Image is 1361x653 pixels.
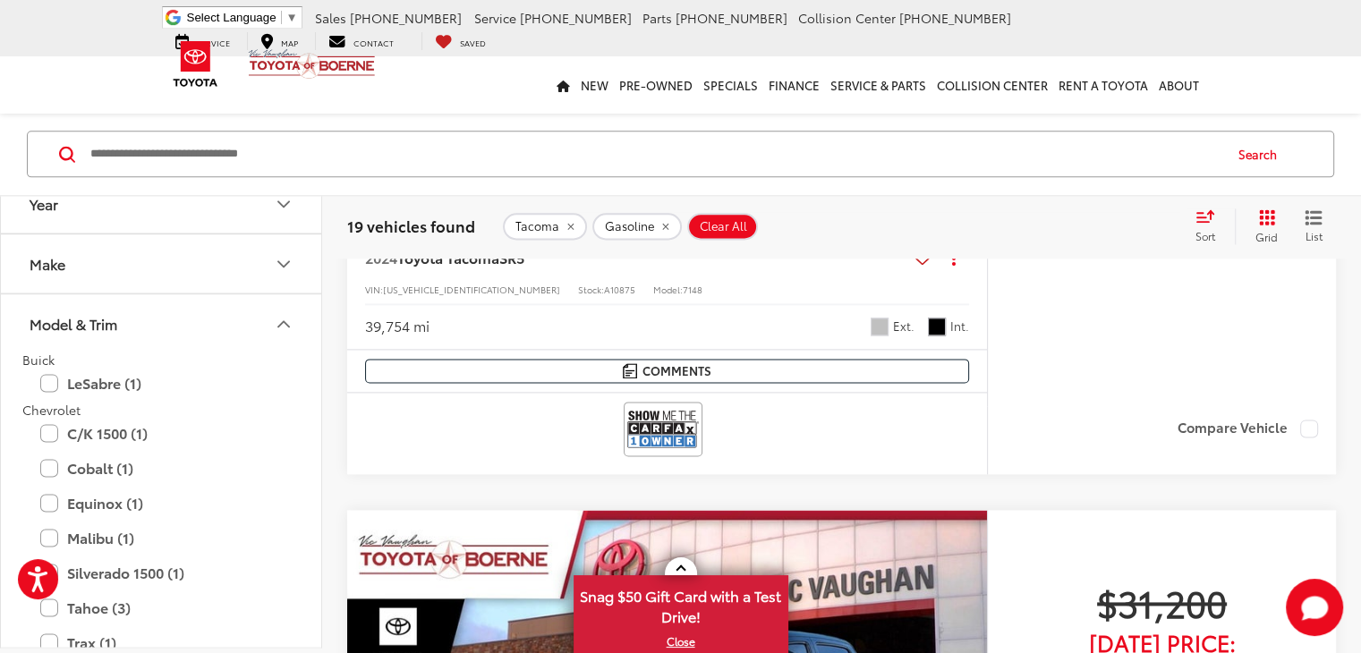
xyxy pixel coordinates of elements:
[40,368,282,399] label: LeSabre (1)
[162,32,243,50] a: Service
[763,56,825,114] a: Finance
[592,213,682,240] button: remove Gasoline
[1,295,323,353] button: Model & TrimModel & Trim
[365,247,397,267] span: 2024
[1,175,323,233] button: YearYear
[642,362,710,379] span: Comments
[1,235,323,293] button: MakeMake
[365,316,430,336] div: 39,754 mi
[273,253,294,275] div: Make
[520,9,632,27] span: [PHONE_NUMBER]
[578,283,604,296] span: Stock:
[30,256,65,273] div: Make
[503,213,587,240] button: remove Tacoma
[1305,228,1323,243] span: List
[627,405,699,453] img: CarFax One Owner
[286,11,298,24] span: ▼
[273,313,294,335] div: Model & Trim
[515,220,559,234] span: Tacoma
[642,9,672,27] span: Parts
[22,352,55,369] span: Buick
[687,213,758,240] button: Clear All
[1153,56,1204,114] a: About
[40,522,282,554] label: Malibu (1)
[162,35,229,93] img: Toyota
[273,193,294,215] div: Year
[365,359,969,383] button: Comments
[604,283,635,296] span: A10875
[1178,420,1318,437] label: Compare Vehicle
[460,37,486,48] span: Saved
[1235,208,1291,244] button: Grid View
[248,48,376,80] img: Vic Vaughan Toyota of Boerne
[315,32,407,50] a: Contact
[315,9,346,27] span: Sales
[825,56,931,114] a: Service & Parts: Opens in a new tab
[928,318,946,335] span: Black
[798,9,896,27] span: Collision Center
[1195,228,1215,243] span: Sort
[931,56,1053,114] a: Collision Center
[614,56,698,114] a: Pre-Owned
[871,318,889,335] span: Silver
[575,56,614,114] a: New
[893,318,914,335] span: Ext.
[187,11,298,24] a: Select Language​
[700,220,747,234] span: Clear All
[421,32,499,50] a: My Saved Vehicles
[575,577,787,632] span: Snag $50 Gift Card with a Test Drive!
[247,32,311,50] a: Map
[383,283,560,296] span: [US_VEHICLE_IDENTIFICATION_NUMBER]
[1019,633,1305,651] span: [DATE] Price:
[950,318,969,335] span: Int.
[1286,579,1343,636] button: Toggle Chat Window
[40,418,282,449] label: C/K 1500 (1)
[623,363,637,378] img: Comments
[187,11,276,24] span: Select Language
[40,557,282,589] label: Silverado 1500 (1)
[676,9,787,27] span: [PHONE_NUMBER]
[89,132,1221,175] input: Search by Make, Model, or Keyword
[281,11,282,24] span: ​
[365,283,383,296] span: VIN:
[653,283,683,296] span: Model:
[30,316,117,333] div: Model & Trim
[1286,579,1343,636] svg: Start Chat
[499,247,524,267] span: SR5
[1291,208,1336,244] button: List View
[40,453,282,484] label: Cobalt (1)
[1221,131,1303,176] button: Search
[551,56,575,114] a: Home
[397,247,499,267] span: Toyota Tacoma
[350,9,462,27] span: [PHONE_NUMBER]
[40,488,282,519] label: Equinox (1)
[30,196,58,213] div: Year
[474,9,516,27] span: Service
[683,283,702,296] span: 7148
[1187,208,1235,244] button: Select sort value
[899,9,1011,27] span: [PHONE_NUMBER]
[951,250,955,265] span: dropdown dots
[605,220,654,234] span: Gasoline
[1019,580,1305,624] span: $31,200
[698,56,763,114] a: Specials
[1053,56,1153,114] a: Rent a Toyota
[1255,229,1278,244] span: Grid
[347,215,475,236] span: 19 vehicles found
[40,592,282,623] label: Tahoe (3)
[22,401,81,419] span: Chevrolet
